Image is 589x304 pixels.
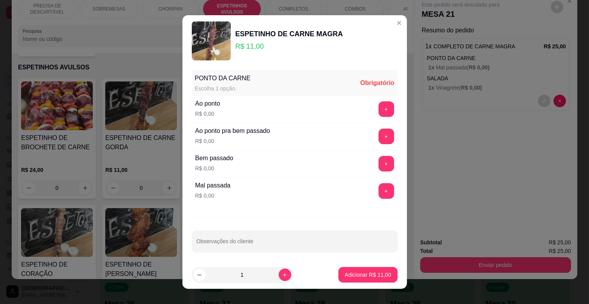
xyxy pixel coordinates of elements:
[192,21,231,60] img: product-image
[235,41,343,52] p: R$ 11,00
[195,85,251,92] div: Escolha 1 opção.
[379,183,394,199] button: add
[196,240,393,248] input: Observações do cliente
[345,271,391,279] p: Adicionar R$ 11,00
[195,164,233,172] p: R$ 0,00
[195,99,220,108] div: Ao ponto
[195,126,270,136] div: Ao ponto pra bem passado
[379,129,394,144] button: add
[235,28,343,39] div: ESPETINHO DE CARNE MAGRA
[360,78,394,88] div: Obrigatório
[195,74,251,83] div: PONTO DA CARNE
[279,269,291,281] button: increase-product-quantity
[195,192,231,200] p: R$ 0,00
[195,137,270,145] p: R$ 0,00
[195,110,220,118] p: R$ 0,00
[193,269,206,281] button: decrease-product-quantity
[379,156,394,171] button: add
[338,267,397,283] button: Adicionar R$ 11,00
[393,17,405,29] button: Close
[195,181,231,190] div: Mal passada
[195,154,233,163] div: Bem passado
[379,101,394,117] button: add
